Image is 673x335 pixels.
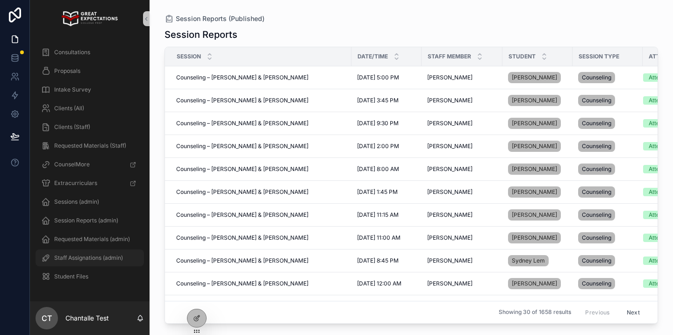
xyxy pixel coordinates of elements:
[582,120,611,127] span: Counseling
[357,188,398,196] span: [DATE] 1:45 PM
[62,11,117,26] img: App logo
[578,299,637,314] a: Counseling
[176,14,265,23] span: Session Reports (Published)
[36,137,144,154] a: Requested Materials (Staff)
[508,207,567,222] a: [PERSON_NAME]
[358,53,388,60] span: Date/Time
[649,142,673,150] div: Attended
[508,162,567,177] a: [PERSON_NAME]
[36,63,144,79] a: Proposals
[512,97,557,104] span: [PERSON_NAME]
[582,280,611,287] span: Counseling
[165,28,237,41] h1: Session Reports
[357,280,401,287] span: [DATE] 12:00 AM
[357,257,399,264] span: [DATE] 8:45 PM
[357,211,416,219] a: [DATE] 11:15 AM
[508,53,536,60] span: Student
[36,249,144,266] a: Staff Assignations (admin)
[176,74,346,81] a: Counseling – [PERSON_NAME] & [PERSON_NAME]
[54,123,90,131] span: Clients (Staff)
[36,212,144,229] a: Session Reports (admin)
[427,165,473,173] span: [PERSON_NAME]
[54,273,88,280] span: Student Files
[578,70,637,85] a: Counseling
[512,211,557,219] span: [PERSON_NAME]
[508,141,561,152] a: [PERSON_NAME]
[649,73,673,82] div: Attended
[508,186,561,198] a: [PERSON_NAME]
[508,255,549,266] a: Sydney Lem
[427,97,473,104] span: [PERSON_NAME]
[582,257,611,264] span: Counseling
[54,49,90,56] span: Consultations
[427,120,497,127] a: [PERSON_NAME]
[176,97,308,104] span: Counseling – [PERSON_NAME] & [PERSON_NAME]
[54,161,90,168] span: CounselMore
[176,120,308,127] span: Counseling – [PERSON_NAME] & [PERSON_NAME]
[508,118,561,129] a: [PERSON_NAME]
[508,276,567,291] a: [PERSON_NAME]
[578,230,637,245] a: Counseling
[508,95,561,106] a: [PERSON_NAME]
[357,211,399,219] span: [DATE] 11:15 AM
[357,120,416,127] a: [DATE] 9:30 PM
[427,143,497,150] a: [PERSON_NAME]
[176,280,346,287] a: Counseling – [PERSON_NAME] & [PERSON_NAME]
[176,120,346,127] a: Counseling – [PERSON_NAME] & [PERSON_NAME]
[649,211,673,219] div: Attended
[512,257,545,264] span: Sydney Lem
[65,314,109,323] p: Chantalle Test
[427,188,473,196] span: [PERSON_NAME]
[427,211,497,219] a: [PERSON_NAME]
[582,165,611,173] span: Counseling
[54,67,80,75] span: Proposals
[54,105,84,112] span: Clients (All)
[427,280,497,287] a: [PERSON_NAME]
[512,74,557,81] span: [PERSON_NAME]
[620,305,646,320] button: Next
[508,72,561,83] a: [PERSON_NAME]
[512,120,557,127] span: [PERSON_NAME]
[54,86,91,93] span: Intake Survey
[357,165,399,173] span: [DATE] 8:00 AM
[165,14,265,23] a: Session Reports (Published)
[54,142,126,150] span: Requested Materials (Staff)
[508,139,567,154] a: [PERSON_NAME]
[427,234,473,242] span: [PERSON_NAME]
[508,299,567,314] a: [PERSON_NAME]
[36,268,144,285] a: Student Files
[357,74,399,81] span: [DATE] 5:00 PM
[357,234,416,242] a: [DATE] 11:00 AM
[578,207,637,222] a: Counseling
[512,188,557,196] span: [PERSON_NAME]
[578,93,637,108] a: Counseling
[176,165,346,173] a: Counseling – [PERSON_NAME] & [PERSON_NAME]
[428,53,471,60] span: Staff Member
[176,211,346,219] a: Counseling – [PERSON_NAME] & [PERSON_NAME]
[582,211,611,219] span: Counseling
[36,81,144,98] a: Intake Survey
[36,193,144,210] a: Sessions (admin)
[649,188,673,196] div: Attended
[176,143,308,150] span: Counseling – [PERSON_NAME] & [PERSON_NAME]
[54,198,99,206] span: Sessions (admin)
[512,234,557,242] span: [PERSON_NAME]
[427,74,497,81] a: [PERSON_NAME]
[582,143,611,150] span: Counseling
[582,234,611,242] span: Counseling
[357,143,399,150] span: [DATE] 2:00 PM
[30,37,150,297] div: scrollable content
[427,120,473,127] span: [PERSON_NAME]
[176,211,308,219] span: Counseling – [PERSON_NAME] & [PERSON_NAME]
[512,143,557,150] span: [PERSON_NAME]
[649,234,673,242] div: Attended
[427,257,473,264] span: [PERSON_NAME]
[649,119,673,128] div: Attended
[578,116,637,131] a: Counseling
[357,165,416,173] a: [DATE] 8:00 AM
[578,253,637,268] a: Counseling
[427,188,497,196] a: [PERSON_NAME]
[508,209,561,221] a: [PERSON_NAME]
[176,188,308,196] span: Counseling – [PERSON_NAME] & [PERSON_NAME]
[578,276,637,291] a: Counseling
